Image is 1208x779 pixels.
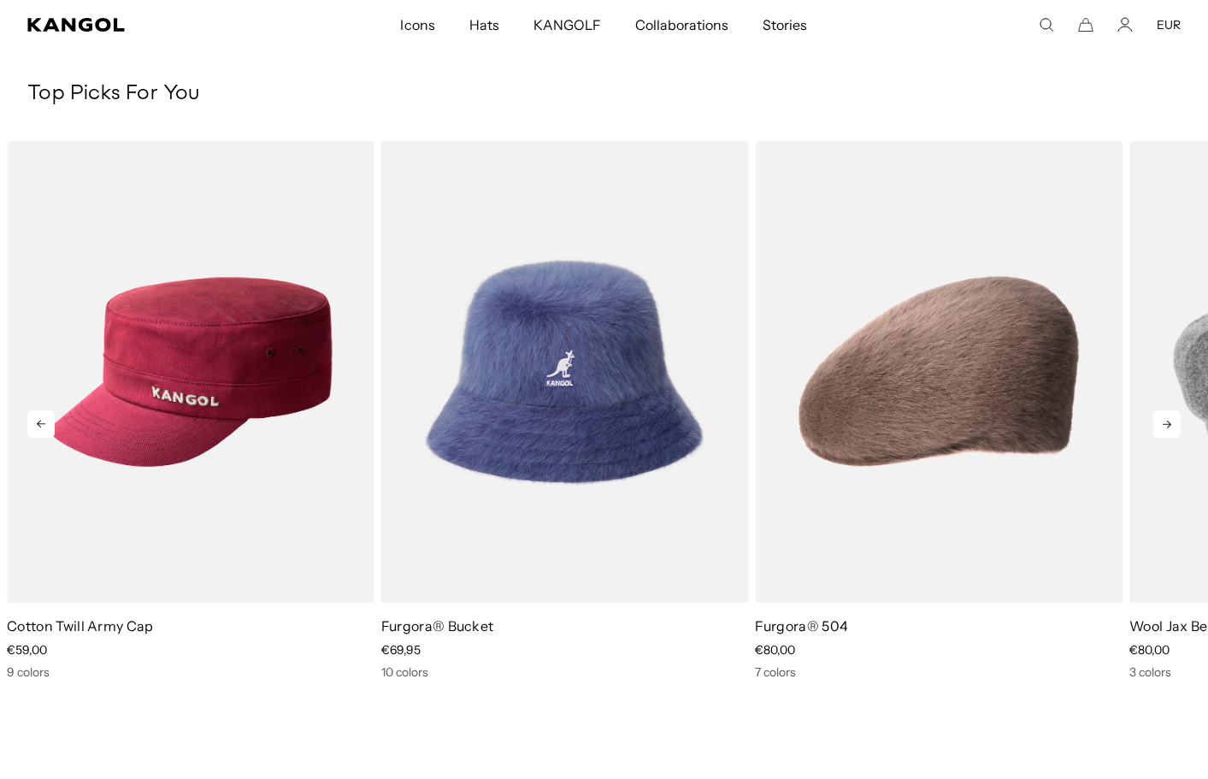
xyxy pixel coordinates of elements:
[7,141,374,602] img: Cotton Twill Army Cap
[27,18,265,32] a: Kangol
[1117,17,1133,32] a: Account
[755,141,1123,602] img: Furgora® 504
[381,141,749,602] img: Furgora® Bucket
[748,141,1123,679] div: 4 of 10
[7,617,154,634] a: Cotton Twill Army Cap
[381,642,421,658] span: €69,95
[374,141,749,679] div: 3 of 10
[1039,17,1054,32] summary: Search here
[7,664,374,680] div: 9 colors
[1129,642,1170,658] span: €80,00
[381,664,749,680] div: 10 colors
[755,664,1123,680] div: 7 colors
[755,617,848,634] a: Furgora® 504
[27,81,1181,107] h3: Top Picks For You
[1078,17,1093,32] button: Cart
[755,642,795,658] span: €80,00
[7,642,47,658] span: €59,00
[381,617,494,634] a: Furgora® Bucket
[1157,17,1181,32] button: EUR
